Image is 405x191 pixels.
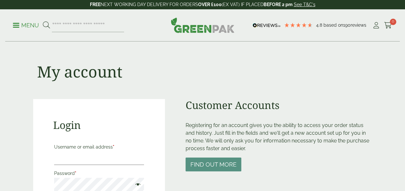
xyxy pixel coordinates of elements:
img: REVIEWS.io [253,23,281,28]
span: Based on [323,23,343,28]
a: See T&C's [294,2,315,7]
h2: Login [53,119,145,131]
a: Menu [13,22,39,28]
div: 4.79 Stars [284,22,313,28]
span: 0 [390,19,396,25]
strong: OVER £100 [198,2,222,7]
i: Cart [384,22,392,29]
a: 0 [384,21,392,30]
span: reviews [351,23,366,28]
label: Password [54,169,144,178]
span: 190 [343,23,351,28]
img: GreenPak Supplies [171,17,235,33]
h2: Customer Accounts [186,99,372,111]
h1: My account [37,62,122,81]
i: My Account [372,22,380,29]
span: 4.8 [316,23,323,28]
strong: FREE [90,2,101,7]
p: Menu [13,22,39,29]
p: Registering for an account gives you the ability to access your order status and history. Just fi... [186,122,372,152]
strong: BEFORE 2 pm [264,2,293,7]
button: Find out more [186,158,241,171]
label: Username or email address [54,142,144,151]
a: Find out more [186,162,241,168]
